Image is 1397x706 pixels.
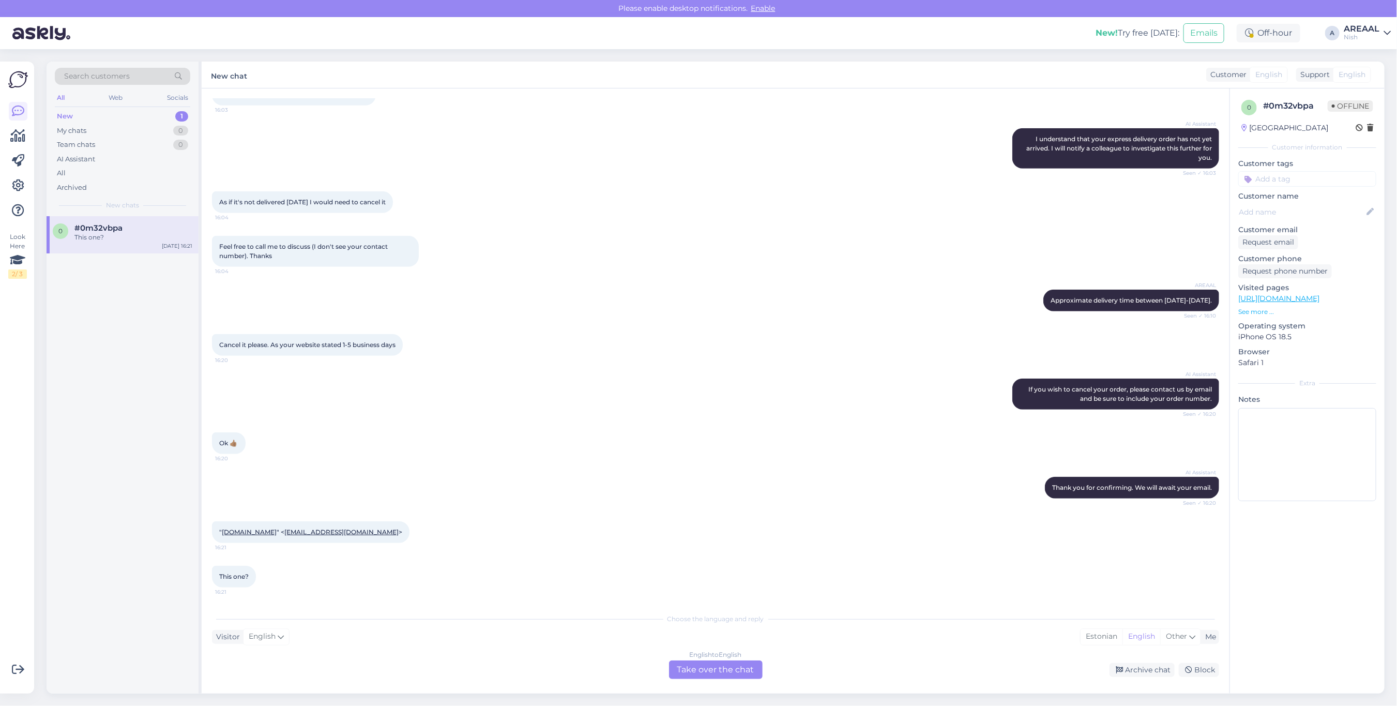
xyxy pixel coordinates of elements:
[219,243,389,260] span: Feel free to call me to discuss (I don't see your contact number). Thanks
[107,91,125,104] div: Web
[284,528,399,536] a: [EMAIL_ADDRESS][DOMAIN_NAME]
[215,588,254,596] span: 16:21
[212,632,240,642] div: Visitor
[57,111,73,122] div: New
[1325,26,1340,40] div: A
[8,70,28,89] img: Askly Logo
[1110,663,1175,677] div: Archive chat
[165,91,190,104] div: Socials
[1263,100,1328,112] div: # 0m32vbpa
[106,201,139,210] span: New chats
[74,223,123,233] span: #0m32vbpa
[1344,33,1379,41] div: Nish
[249,631,276,642] span: English
[175,111,188,122] div: 1
[1177,499,1216,507] span: Seen ✓ 16:20
[1255,69,1282,80] span: English
[55,91,67,104] div: All
[1177,312,1216,320] span: Seen ✓ 16:10
[1177,120,1216,128] span: AI Assistant
[1339,69,1365,80] span: English
[57,140,95,150] div: Team chats
[57,168,66,178] div: All
[57,154,95,164] div: AI Assistant
[219,198,386,206] span: As if it's not delivered [DATE] I would need to cancel it
[1201,632,1216,642] div: Me
[1238,347,1376,357] p: Browser
[222,528,277,536] a: [DOMAIN_NAME]
[1028,385,1213,402] span: If you wish to cancel your order, please contact us by email and be sure to include your order nu...
[173,140,188,150] div: 0
[215,356,254,364] span: 16:20
[215,267,254,275] span: 16:04
[1051,296,1212,304] span: Approximate delivery time between [DATE]-[DATE].
[1177,370,1216,378] span: AI Assistant
[1238,321,1376,332] p: Operating system
[1238,294,1319,303] a: [URL][DOMAIN_NAME]
[162,242,192,250] div: [DATE] 16:21
[211,68,247,82] label: New chat
[219,341,396,349] span: Cancel it please. As your website stated 1-5 business days
[74,233,192,242] div: This one?
[1096,28,1118,38] b: New!
[219,573,249,580] span: This one?
[1238,253,1376,264] p: Customer phone
[1096,27,1179,39] div: Try free [DATE]:
[1238,143,1376,152] div: Customer information
[748,4,779,13] span: Enable
[215,544,254,551] span: 16:21
[1238,235,1298,249] div: Request email
[212,614,1219,624] div: Choose the language and reply
[1238,332,1376,342] p: iPhone OS 18.5
[57,183,87,193] div: Archived
[1328,100,1373,112] span: Offline
[215,106,254,114] span: 16:03
[58,227,63,235] span: 0
[1238,282,1376,293] p: Visited pages
[1238,264,1332,278] div: Request phone number
[1241,123,1328,133] div: [GEOGRAPHIC_DATA]
[1177,469,1216,476] span: AI Assistant
[1052,484,1212,491] span: Thank you for confirming. We will await your email.
[173,126,188,136] div: 0
[690,650,742,659] div: English to English
[8,269,27,279] div: 2 / 3
[1238,307,1376,317] p: See more ...
[1026,135,1213,161] span: I understand that your express delivery order has not yet arrived. I will notify a colleague to i...
[1122,629,1160,644] div: English
[8,232,27,279] div: Look Here
[215,214,254,221] span: 16:04
[1238,379,1376,388] div: Extra
[1237,24,1300,42] div: Off-hour
[1238,171,1376,187] input: Add a tag
[1296,69,1330,80] div: Support
[1238,224,1376,235] p: Customer email
[215,455,254,462] span: 16:20
[1238,357,1376,368] p: Safari 1
[1081,629,1122,644] div: Estonian
[1238,394,1376,405] p: Notes
[1238,191,1376,202] p: Customer name
[1206,69,1247,80] div: Customer
[1183,23,1224,43] button: Emails
[1344,25,1391,41] a: AREAALNish
[669,660,763,679] div: Take over the chat
[1247,103,1251,111] span: 0
[1177,410,1216,418] span: Seen ✓ 16:20
[219,528,402,536] span: " " < >
[1344,25,1379,33] div: AREAAL
[1177,169,1216,177] span: Seen ✓ 16:03
[1239,206,1364,218] input: Add name
[57,126,86,136] div: My chats
[64,71,130,82] span: Search customers
[219,439,237,447] span: Ok 👍🏽
[1238,158,1376,169] p: Customer tags
[1166,632,1187,641] span: Other
[1177,281,1216,289] span: AREAAL
[1179,663,1219,677] div: Block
